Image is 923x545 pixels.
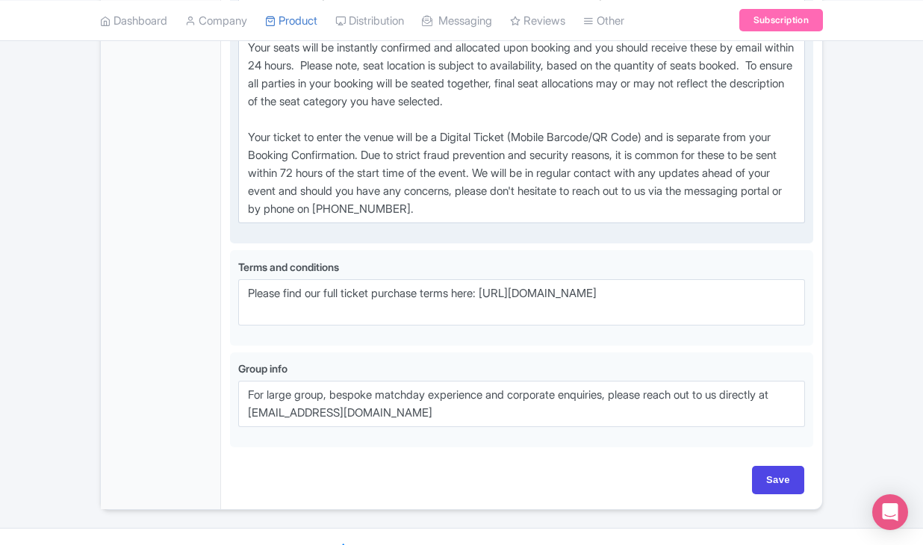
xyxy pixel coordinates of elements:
[238,381,805,427] textarea: For large group, bespoke matchday experience and corporate enquiries, please reach out to us dire...
[739,9,823,31] a: Subscription
[238,279,805,326] textarea: Please find our full ticket purchase terms here: [URL][DOMAIN_NAME]
[872,494,908,530] div: Open Intercom Messenger
[238,261,339,273] span: Terms and conditions
[752,466,804,494] input: Save
[238,362,288,375] span: Group info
